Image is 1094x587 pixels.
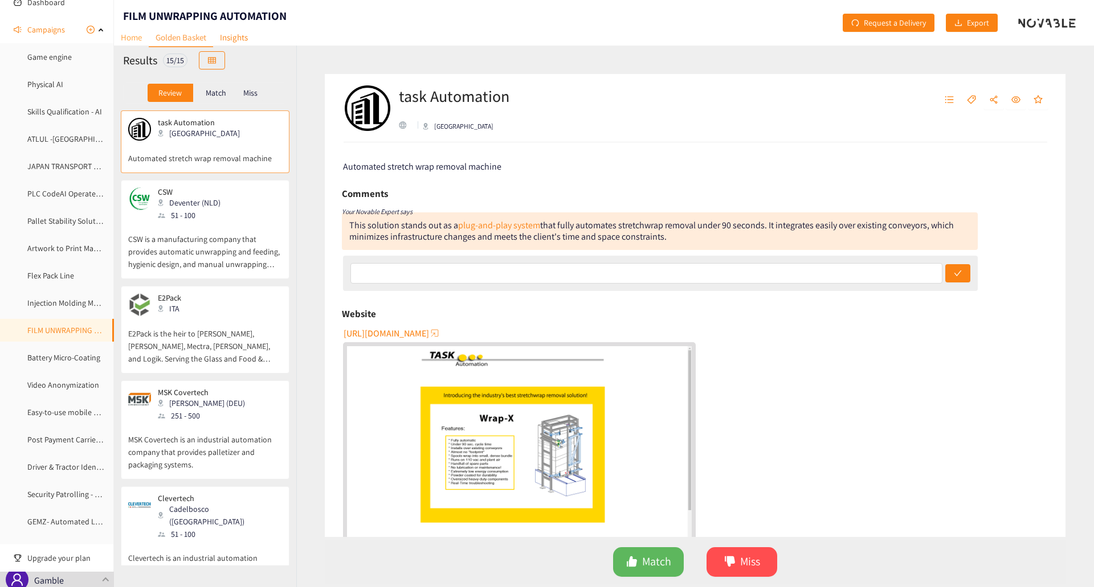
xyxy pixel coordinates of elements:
h1: FILM UNWRAPPING AUTOMATION [123,8,287,24]
a: Golden Basket [149,28,213,47]
a: ATLUL -[GEOGRAPHIC_DATA] [27,134,123,144]
p: Review [158,88,182,97]
p: Automated stretch wrap removal machine [128,141,282,165]
a: Driver & Tractor Identification [27,462,126,472]
span: unordered-list [945,95,954,105]
p: Match [206,88,226,97]
img: Snapshot of the company's website [128,118,151,141]
p: MSK Covertech [158,388,245,397]
div: Cadelbosco ([GEOGRAPHIC_DATA]) [158,503,281,528]
span: Export [967,17,989,29]
button: tag [961,91,982,109]
button: dislikeMiss [707,547,777,577]
div: This solution stands out as a that fully automates stretchwrap removal under 90 seconds. It integ... [342,212,978,250]
button: redoRequest a Delivery [843,14,934,32]
img: Snapshot of the company's website [128,187,151,210]
div: [GEOGRAPHIC_DATA] [158,127,247,139]
span: Automated stretch wrap removal machine [343,161,501,173]
span: download [954,19,962,28]
a: Insights [213,28,255,46]
p: Procter & Gamble [34,559,97,587]
a: Artwork to Print Management [27,243,128,253]
a: FILM UNWRAPPING AUTOMATION [27,325,139,335]
button: likeMatch [613,547,684,577]
span: eye [1011,95,1020,105]
span: like [626,556,638,569]
p: Miss [243,88,258,97]
div: 15 / 15 [163,54,187,67]
a: GEMZ- Automated Loading [27,516,119,527]
span: Upgrade your plan [27,547,105,569]
p: E2Pack is the heir to [PERSON_NAME], [PERSON_NAME], Mectra, [PERSON_NAME], and Logik. Serving the... [128,316,282,365]
h2: Results [123,52,157,68]
a: website [399,121,413,129]
div: [PERSON_NAME] (DEU) [158,397,252,409]
span: table [208,56,216,65]
span: Miss [740,553,760,570]
button: share-alt [983,91,1004,109]
span: trophy [14,554,22,562]
p: Clevertech [158,494,274,503]
iframe: Chat Widget [1037,532,1094,587]
button: downloadExport [946,14,998,32]
a: Post Payment Carrier Auditing [27,434,129,445]
span: tag [967,95,976,105]
button: unordered-list [939,91,960,109]
div: ITA [158,302,210,315]
a: Security Patrolling - Technology [27,489,133,499]
a: website [347,346,692,540]
a: Injection Molding Model [27,298,109,308]
span: sound [14,26,22,34]
a: Pallet Stability Solutions [27,216,110,226]
span: redo [851,19,859,28]
a: Battery Micro-Coating [27,352,100,363]
div: 251 - 500 [158,409,252,422]
span: [URL][DOMAIN_NAME] [344,326,429,340]
h6: Website [342,305,376,322]
img: Snapshot of the Company's website [347,346,692,540]
a: JAPAN TRANSPORT AGGREGATION PLATFORM [27,161,180,171]
h2: task Automation [399,85,509,108]
button: eye [1006,91,1026,109]
div: 51 - 100 [158,209,227,221]
span: check [954,269,962,278]
a: Game engine [27,52,72,62]
span: Campaigns [27,18,65,41]
span: star [1034,95,1043,105]
span: user [10,573,24,586]
span: Request a Delivery [864,17,926,29]
p: E2Pack [158,293,203,302]
span: share-alt [989,95,998,105]
a: plug-and-play system [458,219,540,231]
div: Deventer (NLD) [158,196,227,209]
span: Match [642,553,671,570]
button: [URL][DOMAIN_NAME] [344,324,440,342]
p: CSW is a manufacturing company that provides automatic unwrapping and feeding, hygienic design, a... [128,221,282,270]
a: Home [114,28,149,46]
h6: Comments [342,185,388,202]
a: ITIG - Automated financial forecasting tools [27,544,174,554]
img: Snapshot of the company's website [128,293,151,316]
p: CSW [158,187,221,196]
i: Your Novable Expert says [342,207,413,216]
img: Company Logo [345,85,390,131]
button: star [1028,91,1048,109]
div: [GEOGRAPHIC_DATA] [423,121,493,132]
span: dislike [724,556,736,569]
a: Physical AI [27,79,63,89]
button: table [199,51,225,69]
a: Flex Pack Line [27,270,74,281]
span: plus-circle [87,26,95,34]
div: 51 - 100 [158,528,281,540]
a: Skills Qualification - AI [27,106,102,117]
button: check [945,264,970,282]
a: Easy-to-use mobile measuring device for handling systems [27,407,224,417]
a: Video Anonymization [27,380,99,390]
p: MSK Covertech is an industrial automation company that provides palletizer and packaging systems. [128,422,282,471]
a: PLC CodeAI Operate Maintenance [27,188,141,199]
p: task Automation [158,118,240,127]
img: Snapshot of the company's website [128,388,151,411]
img: Snapshot of the company's website [128,494,151,516]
